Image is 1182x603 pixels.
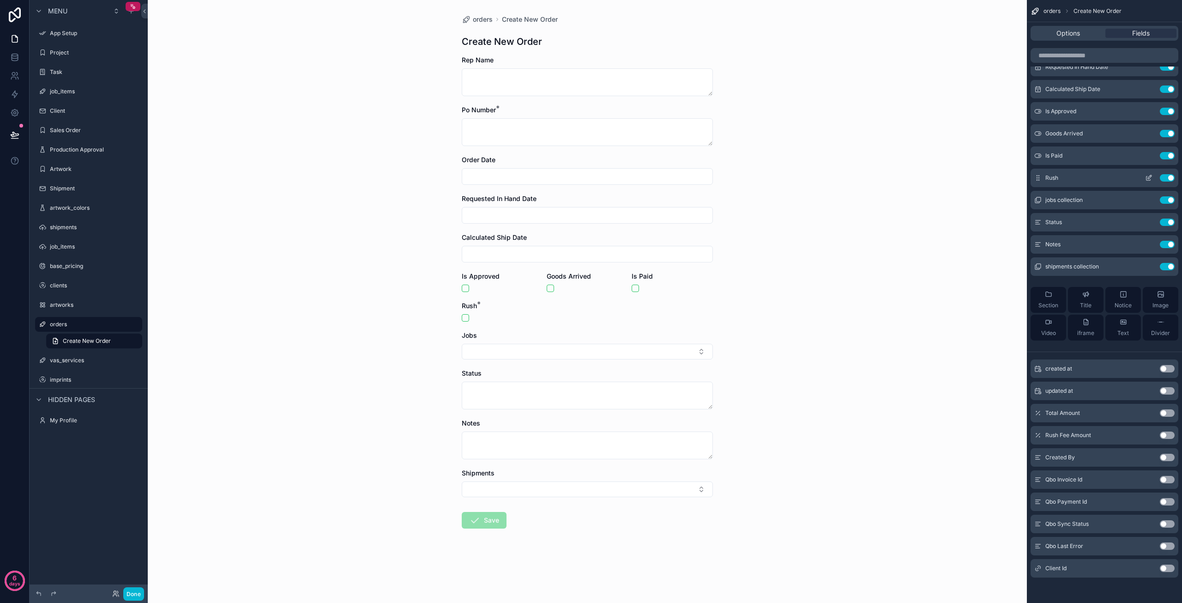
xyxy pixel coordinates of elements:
[462,419,480,427] span: Notes
[50,262,140,270] label: base_pricing
[35,45,142,60] a: Project
[50,165,140,173] label: Artwork
[1045,108,1076,115] span: Is Approved
[1038,302,1058,309] span: Section
[35,104,142,118] a: Client
[50,49,140,56] label: Project
[1045,432,1091,439] span: Rush Fee Amount
[35,278,142,293] a: clients
[35,142,142,157] a: Production Approval
[1045,565,1067,572] span: Client Id
[9,577,20,590] p: days
[1105,287,1141,313] button: Notice
[35,26,142,41] a: App Setup
[12,573,17,583] p: 6
[35,413,142,428] a: My Profile
[462,156,495,164] span: Order Date
[462,331,477,339] span: Jobs
[1031,287,1066,313] button: Section
[1045,387,1073,395] span: updated at
[462,35,542,48] h1: Create New Order
[1045,241,1061,248] span: Notes
[1041,329,1056,337] span: Video
[35,84,142,99] a: job_items
[1045,152,1062,159] span: Is Paid
[462,15,493,24] a: orders
[1143,315,1178,341] button: Divider
[35,259,142,274] a: base_pricing
[50,301,140,309] label: artworks
[1045,263,1099,270] span: shipments collection
[50,127,140,134] label: Sales Order
[1056,29,1080,38] span: Options
[1045,498,1087,506] span: Qbo Payment Id
[50,107,140,115] label: Client
[35,298,142,312] a: artworks
[1105,315,1141,341] button: Text
[35,239,142,254] a: job_items
[473,15,493,24] span: orders
[462,469,495,477] span: Shipments
[1045,476,1082,483] span: Qbo Invoice Id
[547,272,591,280] span: Goods Arrived
[462,481,713,497] button: Select Button
[35,201,142,215] a: artwork_colors
[1115,302,1132,309] span: Notice
[462,233,527,241] span: Calculated Ship Date
[1077,329,1094,337] span: iframe
[462,272,500,280] span: Is Approved
[1151,329,1170,337] span: Divider
[50,321,137,328] label: orders
[50,376,140,384] label: imprints
[35,162,142,177] a: Artwork
[502,15,558,24] a: Create New Order
[462,369,482,377] span: Status
[35,123,142,138] a: Sales Order
[1045,454,1075,461] span: Created By
[35,65,142,79] a: Task
[1143,287,1178,313] button: Image
[1045,219,1062,226] span: Status
[123,587,144,601] button: Done
[462,302,477,310] span: Rush
[1045,409,1080,417] span: Total Amount
[1073,7,1122,15] span: Create New Order
[50,146,140,153] label: Production Approval
[1045,520,1089,528] span: Qbo Sync Status
[1045,365,1072,372] span: created at
[1117,329,1129,337] span: Text
[1068,287,1104,313] button: Title
[1045,174,1058,182] span: Rush
[50,224,140,231] label: shipments
[1045,196,1083,204] span: jobs collection
[63,337,111,345] span: Create New Order
[48,395,95,404] span: Hidden pages
[1132,29,1150,38] span: Fields
[50,282,140,289] label: clients
[462,344,713,359] button: Select Button
[48,6,67,16] span: Menu
[462,56,494,64] span: Rep Name
[35,220,142,235] a: shipments
[1043,7,1061,15] span: orders
[1045,130,1083,137] span: Goods Arrived
[1045,63,1108,71] span: Requested In Hand Date
[50,88,140,95] label: job_items
[632,272,653,280] span: Is Paid
[35,317,142,332] a: orders
[1152,302,1169,309] span: Image
[1031,315,1066,341] button: Video
[50,357,140,364] label: vas_services
[50,243,140,250] label: job_items
[50,417,140,424] label: My Profile
[35,372,142,387] a: imprints
[50,30,140,37] label: App Setup
[1045,85,1100,93] span: Calculated Ship Date
[50,185,140,192] label: Shipment
[35,181,142,196] a: Shipment
[50,68,140,76] label: Task
[1080,302,1092,309] span: Title
[35,353,142,368] a: vas_services
[46,334,142,348] a: Create New Order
